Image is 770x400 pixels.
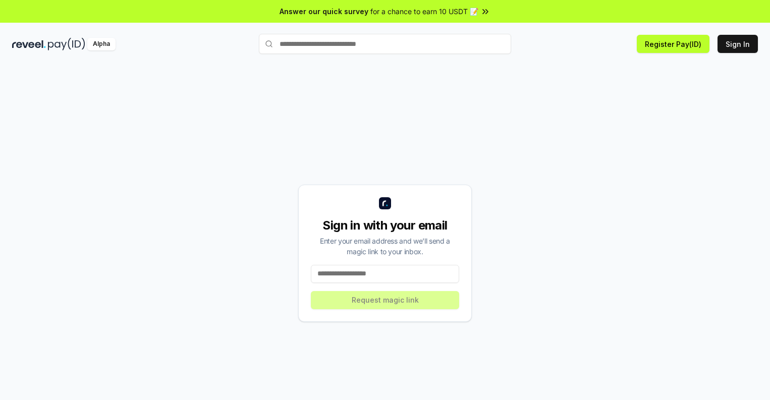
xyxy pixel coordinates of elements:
img: logo_small [379,197,391,209]
div: Sign in with your email [311,217,459,234]
div: Enter your email address and we’ll send a magic link to your inbox. [311,236,459,257]
button: Register Pay(ID) [637,35,709,53]
button: Sign In [718,35,758,53]
div: Alpha [87,38,116,50]
span: for a chance to earn 10 USDT 📝 [370,6,478,17]
img: pay_id [48,38,85,50]
img: reveel_dark [12,38,46,50]
span: Answer our quick survey [280,6,368,17]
